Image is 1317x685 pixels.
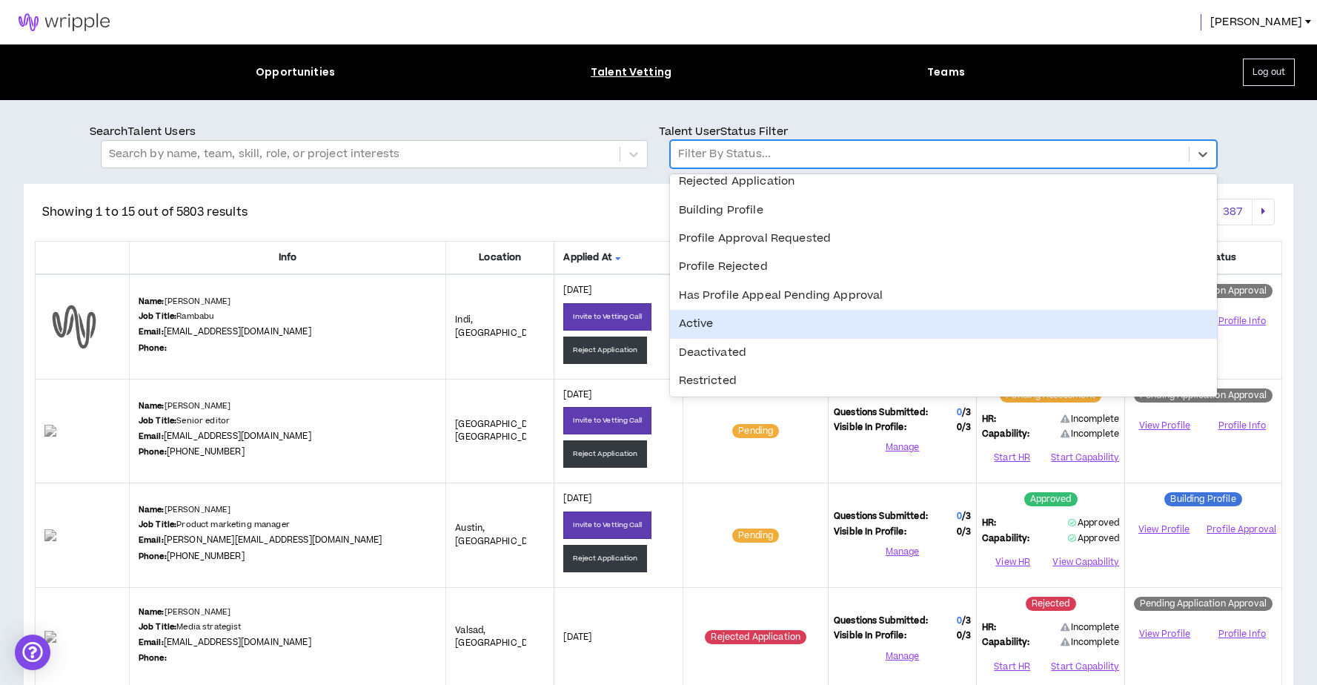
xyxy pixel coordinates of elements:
[670,367,1217,395] div: Restricted
[670,196,1217,225] div: Building Profile
[139,342,167,354] b: Phone:
[139,551,167,562] b: Phone:
[563,407,651,434] button: Invite to Vetting Call
[563,303,651,331] button: Invite to Vetting Call
[1068,517,1119,529] span: Approved
[982,532,1030,546] span: Capability:
[164,636,311,649] a: [EMAIL_ADDRESS][DOMAIN_NAME]
[834,629,906,643] span: Visible In Profile:
[139,400,165,411] b: Name:
[1068,532,1119,545] span: Approved
[982,517,996,530] span: HR:
[670,395,1217,423] div: Disabled
[563,337,647,364] button: Reject Application
[1208,311,1276,333] button: Profile Info
[563,492,674,506] p: [DATE]
[659,124,1228,140] p: Talent User Status Filter
[139,296,165,307] b: Name:
[1051,655,1119,678] button: Start Capability
[1052,551,1119,573] button: View Capability
[1210,14,1302,30] span: [PERSON_NAME]
[670,282,1217,310] div: Has Profile Appeal Pending Approval
[455,314,546,340] span: Indi , [GEOGRAPHIC_DATA]
[982,447,1042,469] button: Start HR
[139,296,231,308] p: [PERSON_NAME]
[957,526,971,539] span: 0
[256,64,335,80] div: Opportunities
[44,425,120,437] img: VmDcMSDSISYet0XQspkdQQMoyTWiFL7lrFN8i7Fb.png
[139,431,164,442] b: Email:
[982,636,1030,649] span: Capability:
[563,251,674,265] span: Applied At
[455,418,549,444] span: [GEOGRAPHIC_DATA] , [GEOGRAPHIC_DATA]
[455,624,546,650] span: Valsad , [GEOGRAPHIC_DATA]
[164,430,311,443] a: [EMAIL_ADDRESS][DOMAIN_NAME]
[563,440,647,468] button: Reject Application
[1243,59,1295,86] button: Log out
[139,637,164,648] b: Email:
[139,606,165,618] b: Name:
[1061,428,1120,440] span: Incomplete
[563,388,674,402] p: [DATE]
[563,631,674,644] p: [DATE]
[164,534,382,546] a: [PERSON_NAME][EMAIL_ADDRESS][DOMAIN_NAME]
[927,64,965,80] div: Teams
[1130,413,1198,439] a: View Profile
[1024,492,1078,506] sup: Approved
[1051,447,1119,469] button: Start Capability
[139,519,290,531] p: Product marketing manager
[15,635,50,670] div: Open Intercom Messenger
[670,310,1217,338] div: Active
[732,529,779,543] sup: Pending
[982,655,1042,678] button: Start HR
[139,415,176,426] b: Job Title:
[139,621,242,633] p: Media strategist
[1213,199,1253,225] button: 387
[139,326,164,337] b: Email:
[446,241,554,274] th: Location
[962,421,971,434] span: / 3
[982,621,996,635] span: HR:
[1130,621,1198,647] a: View Profile
[834,406,928,420] span: Questions Submitted:
[957,629,971,643] span: 0
[455,522,546,548] span: Austin , [GEOGRAPHIC_DATA]
[139,621,176,632] b: Job Title:
[1207,519,1276,541] button: Profile Approval
[982,413,996,426] span: HR:
[962,615,971,627] span: / 3
[962,510,971,523] span: / 3
[957,615,962,627] span: 0
[670,253,1217,281] div: Profile Rejected
[834,437,971,459] button: Manage
[1164,492,1241,506] sup: Building Profile
[834,510,928,523] span: Questions Submitted:
[705,630,806,644] sup: Rejected Application
[139,400,231,412] p: [PERSON_NAME]
[957,510,962,523] span: 0
[90,124,659,140] p: Search Talent Users
[1208,623,1276,645] button: Profile Info
[1134,597,1273,611] sup: Pending Application Approval
[139,652,167,664] b: Phone:
[962,629,971,642] span: / 3
[957,406,962,419] span: 0
[139,504,231,516] p: [PERSON_NAME]
[1130,517,1198,543] a: View Profile
[670,339,1217,367] div: Deactivated
[1026,597,1076,611] sup: Rejected
[670,168,1217,196] div: Rejected Application
[167,550,245,563] a: [PHONE_NUMBER]
[139,519,176,530] b: Job Title:
[44,631,120,643] img: NozVkkRYhTBGvT93mOxq3RTLQs6Ec4znl4aHZMUt.png
[1061,636,1120,649] span: Incomplete
[139,415,230,427] p: Senior editor
[42,203,248,221] p: Showing 1 to 15 out of 5803 results
[139,535,164,546] b: Email:
[44,297,104,357] img: default-user-profile.png
[139,446,167,457] b: Phone:
[834,421,906,434] span: Visible In Profile:
[962,526,971,538] span: / 3
[982,428,1030,441] span: Capability:
[1208,414,1276,437] button: Profile Info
